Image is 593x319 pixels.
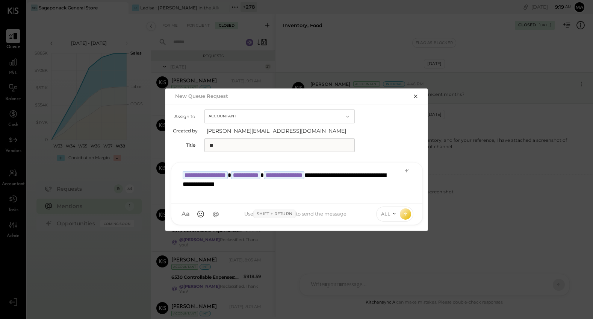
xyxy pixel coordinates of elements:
[253,210,296,219] span: Shift + Return
[173,142,195,148] label: Title
[209,207,222,221] button: @
[204,109,355,123] button: Accountant
[186,210,190,218] span: a
[173,114,195,119] label: Assign to
[207,127,357,135] span: [PERSON_NAME][EMAIL_ADDRESS][DOMAIN_NAME]
[381,211,390,217] span: ALL
[222,210,369,219] div: Use to send the message
[175,93,228,99] h2: New Queue Request
[179,207,192,221] button: Aa
[173,128,198,134] label: Created by
[213,210,219,218] span: @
